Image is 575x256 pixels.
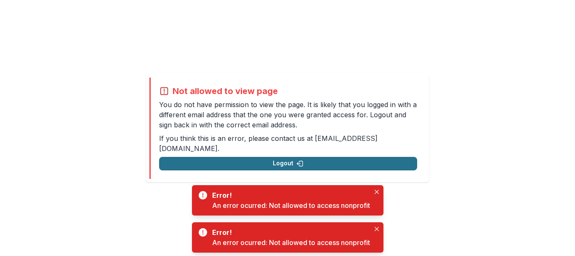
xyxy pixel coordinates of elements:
[372,187,382,197] button: Close
[173,86,278,96] h2: Not allowed to view page
[372,224,382,234] button: Close
[159,134,378,153] a: [EMAIL_ADDRESS][DOMAIN_NAME]
[159,100,417,130] p: You do not have permission to view the page. It is likely that you logged in with a different ema...
[159,157,417,170] button: Logout
[159,133,417,154] p: If you think this is an error, please contact us at .
[212,200,370,210] div: An error ocurred: Not allowed to access nonprofit
[212,227,367,237] div: Error!
[212,190,367,200] div: Error!
[212,237,370,248] div: An error ocurred: Not allowed to access nonprofit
